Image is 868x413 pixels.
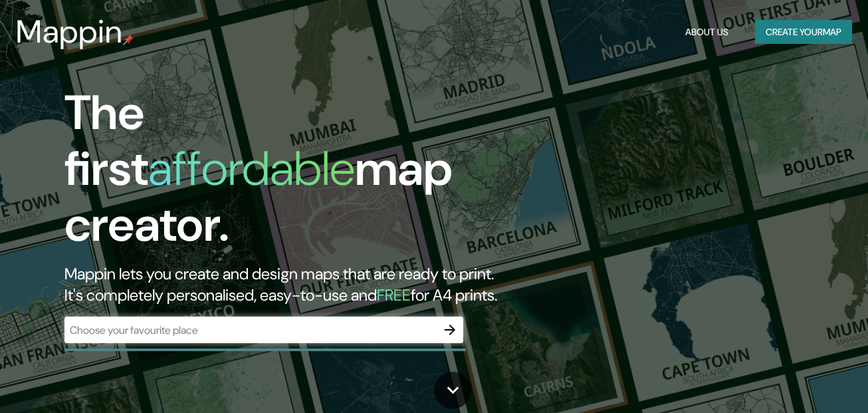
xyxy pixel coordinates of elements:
h3: Mappin [16,13,123,51]
button: Create yourmap [755,20,852,45]
h2: Mappin lets you create and design maps that are ready to print. It's completely personalised, eas... [64,263,498,306]
input: Choose your favourite place [64,323,437,338]
h1: affordable [148,138,355,200]
img: mappin-pin [123,35,134,45]
button: About Us [680,20,734,45]
h5: FREE [377,285,411,305]
h1: The first map creator. [64,85,498,263]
